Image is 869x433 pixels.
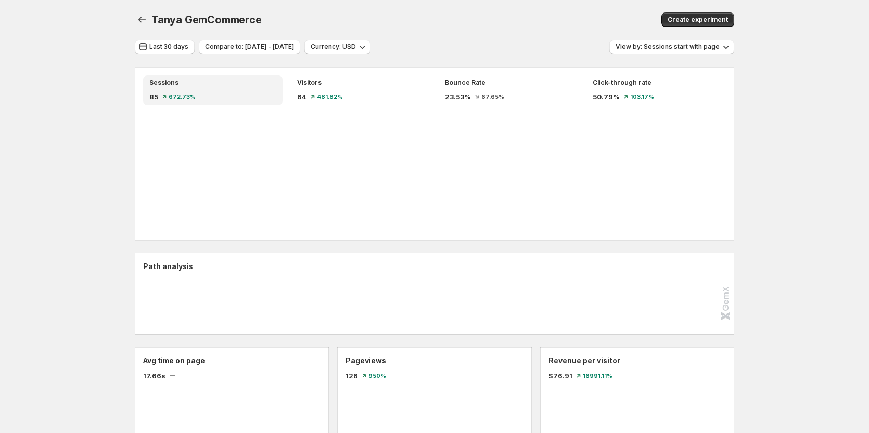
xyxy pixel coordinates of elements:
[149,43,188,51] span: Last 30 days
[661,12,734,27] button: Create experiment
[143,355,205,366] h3: Avg time on page
[297,79,322,87] span: Visitors
[346,355,386,366] h3: Pageviews
[368,373,386,379] span: 950%
[593,79,651,87] span: Click-through rate
[481,94,504,100] span: 67.65%
[205,43,294,51] span: Compare to: [DATE] - [DATE]
[311,43,356,51] span: Currency: USD
[630,94,654,100] span: 103.17%
[668,16,728,24] span: Create experiment
[548,371,572,381] span: $76.91
[304,40,370,54] button: Currency: USD
[445,79,485,87] span: Bounce Rate
[199,40,300,54] button: Compare to: [DATE] - [DATE]
[135,40,195,54] button: Last 30 days
[346,371,358,381] span: 126
[149,79,178,87] span: Sessions
[169,94,196,100] span: 672.73%
[583,373,612,379] span: 16991.11%
[297,92,306,102] span: 64
[616,43,720,51] span: View by: Sessions start with page
[548,355,620,366] h3: Revenue per visitor
[609,40,734,54] button: View by: Sessions start with page
[143,371,165,381] span: 17.66s
[445,92,471,102] span: 23.53%
[151,14,262,26] span: Tanya GemCommerce
[317,94,343,100] span: 481.82%
[149,92,158,102] span: 85
[593,92,620,102] span: 50.79%
[143,261,193,272] h3: Path analysis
